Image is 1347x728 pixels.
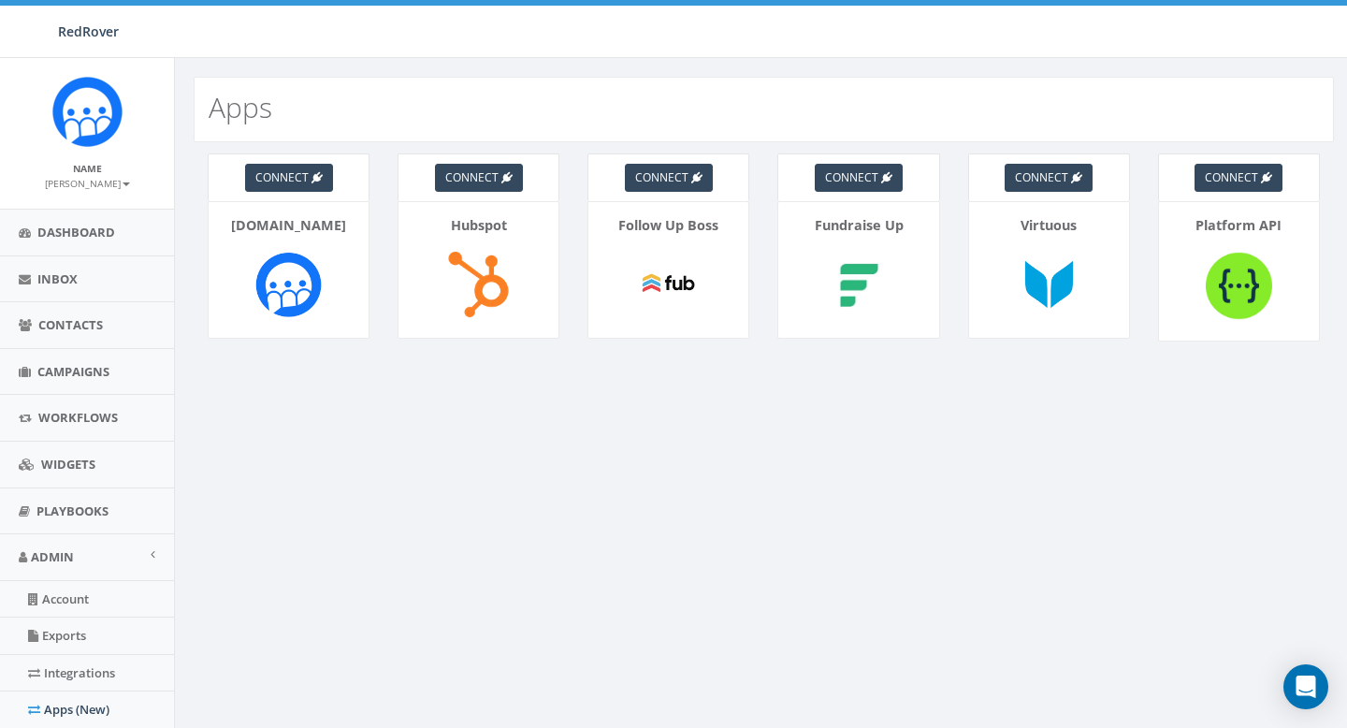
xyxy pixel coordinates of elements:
[439,245,518,325] img: Hubspot-logo
[1195,164,1282,192] a: connect
[1009,245,1089,325] img: Virtuous-logo
[58,22,119,40] span: RedRover
[249,245,328,325] img: Rally.so-logo
[73,162,102,175] small: Name
[819,245,899,325] img: Fundraise Up-logo
[1173,216,1305,236] p: Platform API
[1199,245,1279,327] img: Platform API-logo
[41,456,95,473] span: Widgets
[983,216,1115,236] p: Virtuous
[38,316,103,333] span: Contacts
[45,174,130,191] a: [PERSON_NAME]
[45,177,130,190] small: [PERSON_NAME]
[37,224,115,240] span: Dashboard
[36,502,109,519] span: Playbooks
[630,245,709,325] img: Follow Up Boss-logo
[223,216,355,236] p: [DOMAIN_NAME]
[245,164,333,192] a: connect
[52,77,123,147] img: Rally_Corp_Icon.png
[635,169,688,185] span: connect
[209,92,272,123] h2: Apps
[825,169,878,185] span: connect
[815,164,903,192] a: connect
[602,216,734,236] p: Follow Up Boss
[37,270,78,287] span: Inbox
[1283,664,1328,709] div: Open Intercom Messenger
[445,169,499,185] span: connect
[435,164,523,192] a: connect
[38,409,118,426] span: Workflows
[255,169,309,185] span: connect
[37,363,109,380] span: Campaigns
[625,164,713,192] a: connect
[792,216,924,236] p: Fundraise Up
[413,216,544,236] p: Hubspot
[31,548,74,565] span: Admin
[1005,164,1093,192] a: connect
[1205,169,1258,185] span: connect
[1015,169,1068,185] span: connect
